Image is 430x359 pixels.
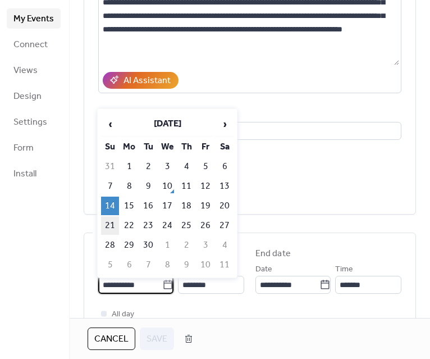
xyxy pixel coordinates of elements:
[177,157,195,176] td: 4
[216,197,234,215] td: 20
[216,216,234,235] td: 27
[7,163,61,184] a: Install
[196,138,214,156] th: Fr
[101,138,119,156] th: Su
[158,256,176,274] td: 8
[139,177,157,196] td: 9
[196,197,214,215] td: 19
[158,138,176,156] th: We
[101,236,119,255] td: 28
[177,177,195,196] td: 11
[13,167,36,181] span: Install
[158,216,176,235] td: 24
[7,8,61,29] a: My Events
[13,12,54,26] span: My Events
[158,236,176,255] td: 1
[255,263,272,276] span: Date
[216,157,234,176] td: 6
[139,197,157,215] td: 16
[196,236,214,255] td: 3
[177,197,195,215] td: 18
[103,72,179,89] button: AI Assistant
[7,34,61,54] a: Connect
[216,256,234,274] td: 11
[139,157,157,176] td: 2
[120,256,138,274] td: 6
[120,197,138,215] td: 15
[13,116,47,129] span: Settings
[120,157,138,176] td: 1
[139,256,157,274] td: 7
[120,216,138,235] td: 22
[94,333,129,346] span: Cancel
[123,74,171,88] div: AI Assistant
[196,157,214,176] td: 5
[101,157,119,176] td: 31
[120,236,138,255] td: 29
[216,236,234,255] td: 4
[139,138,157,156] th: Tu
[120,177,138,196] td: 8
[177,236,195,255] td: 2
[13,38,48,52] span: Connect
[101,216,119,235] td: 21
[177,256,195,274] td: 9
[101,197,119,215] td: 14
[335,263,353,276] span: Time
[98,107,399,120] div: Location
[177,216,195,235] td: 25
[102,113,118,135] span: ‹
[7,60,61,80] a: Views
[7,138,61,158] a: Form
[101,256,119,274] td: 5
[196,177,214,196] td: 12
[139,216,157,235] td: 23
[158,177,176,196] td: 10
[112,308,134,321] span: All day
[120,138,138,156] th: Mo
[158,157,176,176] td: 3
[101,177,119,196] td: 7
[216,177,234,196] td: 13
[13,64,38,78] span: Views
[13,142,34,155] span: Form
[196,256,214,274] td: 10
[120,112,214,137] th: [DATE]
[216,138,234,156] th: Sa
[216,113,233,135] span: ›
[158,197,176,215] td: 17
[255,247,291,261] div: End date
[88,328,135,350] button: Cancel
[7,86,61,106] a: Design
[177,138,195,156] th: Th
[13,90,42,103] span: Design
[7,112,61,132] a: Settings
[196,216,214,235] td: 26
[139,236,157,255] td: 30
